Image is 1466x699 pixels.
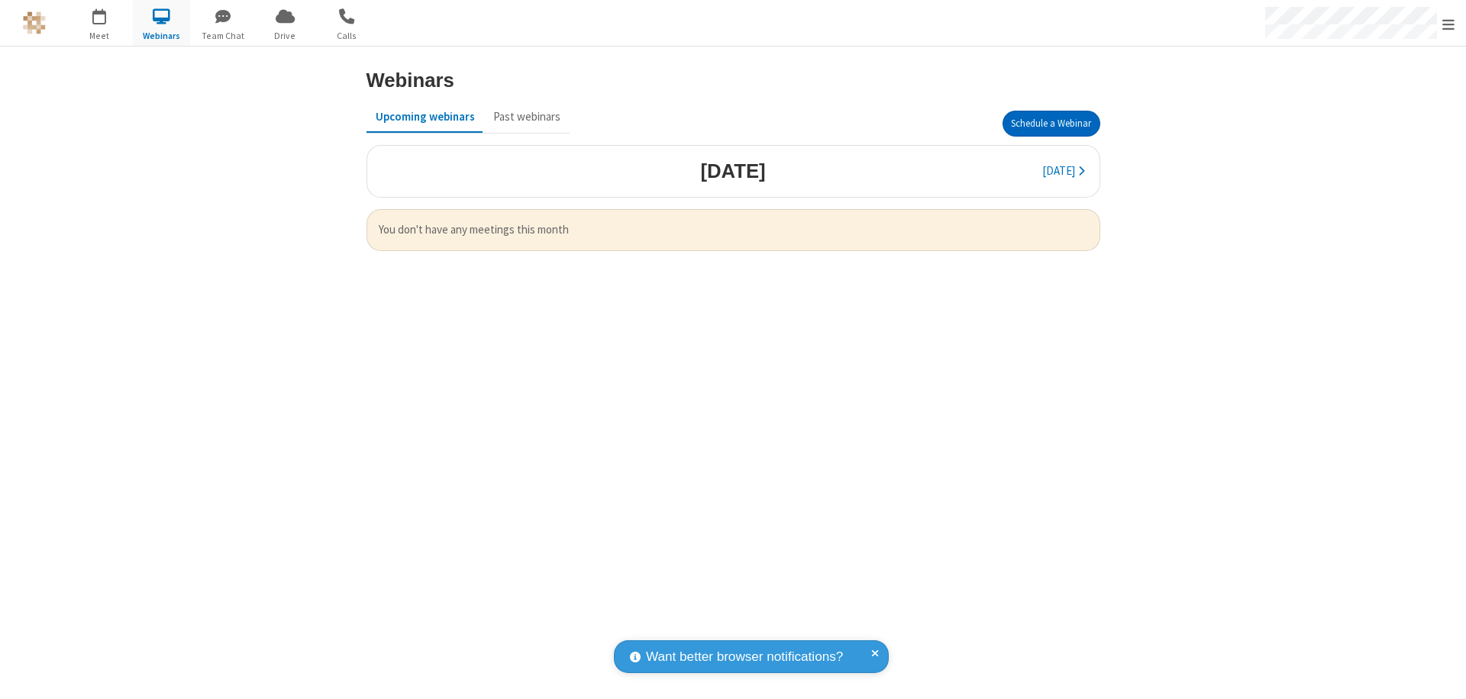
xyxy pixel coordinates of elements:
span: You don't have any meetings this month [379,221,1088,239]
h3: Webinars [366,69,454,91]
span: Drive [257,29,314,43]
h3: [DATE] [700,160,765,182]
button: Past webinars [484,102,570,131]
span: Calls [318,29,376,43]
button: Schedule a Webinar [1003,111,1100,137]
span: Meet [71,29,128,43]
img: QA Selenium DO NOT DELETE OR CHANGE [23,11,46,34]
button: [DATE] [1033,157,1093,186]
span: Want better browser notifications? [646,647,843,667]
span: Webinars [133,29,190,43]
span: [DATE] [1042,163,1075,178]
button: Upcoming webinars [366,102,484,131]
span: Team Chat [195,29,252,43]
